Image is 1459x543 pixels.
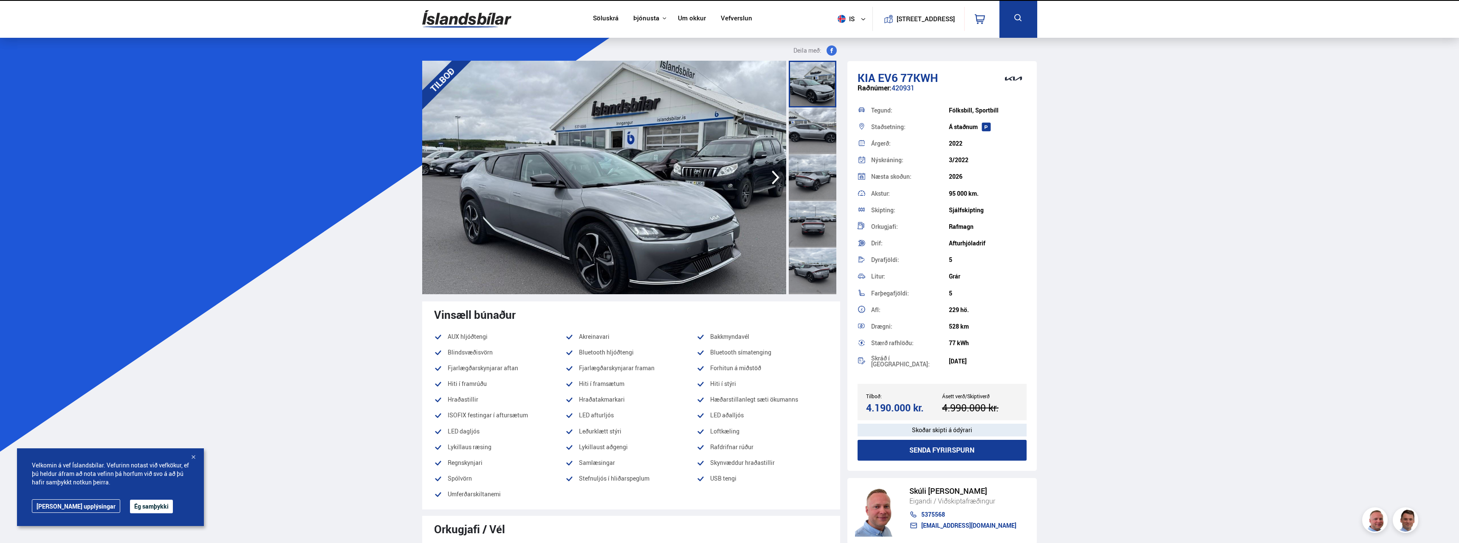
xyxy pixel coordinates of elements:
div: 4.190.000 kr. [866,402,940,414]
div: Dyrafjöldi: [871,257,949,263]
button: Deila með: [790,45,840,56]
li: AUX hljóðtengi [434,332,565,342]
li: LED afturljós [565,410,697,420]
div: Akstur: [871,191,949,197]
li: Blindsvæðisvörn [434,347,565,357]
li: Lykillaust aðgengi [565,442,697,452]
li: Hiti í stýri [697,379,828,389]
div: Afturhjóladrif [949,240,1027,247]
li: USB tengi [697,473,828,484]
li: Bluetooth hljóðtengi [565,347,697,357]
a: [EMAIL_ADDRESS][DOMAIN_NAME] [909,522,1016,529]
li: Fjarlægðarskynjarar aftan [434,363,565,373]
div: 4.990.000 kr. [942,402,1016,414]
li: Rafdrifnar rúður [697,442,828,452]
div: Drægni: [871,324,949,329]
img: siFngHWaQ9KaOqBr.png [1363,509,1389,534]
img: svg+xml;base64,PHN2ZyB4bWxucz0iaHR0cDovL3d3dy53My5vcmcvMjAwMC9zdmciIHdpZHRoPSI1MTIiIGhlaWdodD0iNT... [838,15,846,23]
li: Loftkæling [697,426,828,436]
div: 95 000 km. [949,190,1027,197]
div: Nýskráning: [871,157,949,163]
li: Leðurklætt stýri [565,426,697,436]
div: Afl: [871,307,949,313]
a: 5375568 [909,511,1016,518]
span: Raðnúmer: [858,83,892,93]
img: 3527071.jpeg [422,61,786,294]
div: Eigandi / Viðskiptafræðingur [909,495,1016,506]
li: ISOFIX festingar í aftursætum [434,410,565,420]
div: Tegund: [871,107,949,113]
div: Sjálfskipting [949,207,1027,214]
div: Drif: [871,240,949,246]
div: 3/2022 [949,157,1027,163]
div: Skoðar skipti á ódýrari [858,424,1027,436]
li: Bakkmyndavél [697,332,828,342]
button: [STREET_ADDRESS] [900,15,952,23]
li: Hiti í framsætum [565,379,697,389]
div: Farþegafjöldi: [871,290,949,296]
li: Hraðatakmarkari [565,394,697,405]
div: Vinsæll búnaður [434,308,828,321]
div: 2022 [949,140,1027,147]
div: Staðsetning: [871,124,949,130]
span: EV6 77KWH [878,70,938,85]
div: Orkugjafi / Vél [434,523,828,535]
a: [PERSON_NAME] upplýsingar [32,499,120,513]
li: LED aðalljós [697,410,828,420]
div: Grár [949,273,1027,280]
img: FbJEzSuNWCJXmdc-.webp [1394,509,1419,534]
button: is [834,6,872,31]
img: G0Ugv5HjCgRt.svg [422,5,511,33]
div: [DATE] [949,358,1027,365]
button: Senda fyrirspurn [858,440,1027,461]
div: Rafmagn [949,223,1027,230]
li: Umferðarskiltanemi [434,489,565,499]
li: Regnskynjari [434,458,565,468]
span: Deila með: [793,45,821,56]
div: Á staðnum [949,124,1027,130]
span: is [834,15,855,23]
div: 229 hö. [949,307,1027,313]
li: LED dagljós [434,426,565,436]
a: [STREET_ADDRESS] [877,7,959,31]
div: Skráð í [GEOGRAPHIC_DATA]: [871,355,949,367]
img: siFngHWaQ9KaOqBr.png [855,486,901,537]
div: 77 kWh [949,340,1027,346]
li: Stefnuljós í hliðarspeglum [565,473,697,484]
li: Skynvæddur hraðastillir [697,458,828,468]
li: Bluetooth símatenging [697,347,828,357]
div: 528 km [949,323,1027,330]
li: Akreinavari [565,332,697,342]
div: 5 [949,256,1027,263]
li: Fjarlægðarskynjarar framan [565,363,697,373]
div: Fólksbíll, Sportbíll [949,107,1027,114]
img: brand logo [996,65,1030,92]
li: Spólvörn [434,473,565,484]
button: Þjónusta [633,14,659,23]
div: Árgerð: [871,141,949,146]
div: Næsta skoðun: [871,174,949,180]
span: Kia [858,70,875,85]
li: Hæðarstillanlegt sæti ökumanns [697,394,828,405]
div: Skúli [PERSON_NAME] [909,487,1016,495]
div: TILBOÐ [410,48,474,112]
a: Vefverslun [721,14,752,23]
li: Hiti í framrúðu [434,379,565,389]
div: Tilboð: [866,393,942,399]
div: 420931 [858,84,1027,101]
div: 5 [949,290,1027,297]
a: Um okkur [678,14,706,23]
div: Skipting: [871,207,949,213]
button: Ég samþykki [130,500,173,513]
div: Litur: [871,273,949,279]
div: Ásett verð/Skiptiverð [942,393,1018,399]
a: Söluskrá [593,14,618,23]
div: Stærð rafhlöðu: [871,340,949,346]
li: Hraðastillir [434,394,565,405]
li: Forhitun á miðstöð [697,363,828,373]
li: Lykillaus ræsing [434,442,565,452]
img: 3527073.jpeg [786,61,1150,294]
span: Velkomin á vef Íslandsbílar. Vefurinn notast við vefkökur, ef þú heldur áfram að nota vefinn þá h... [32,461,189,487]
li: Samlæsingar [565,458,697,468]
div: Orkugjafi: [871,224,949,230]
